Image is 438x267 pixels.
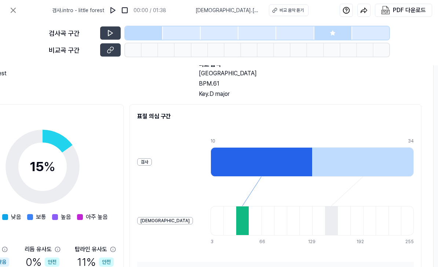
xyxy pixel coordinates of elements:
div: 10 [211,138,312,144]
div: 검사곡 구간 [49,28,96,38]
div: 192 [357,238,369,245]
span: % [44,159,55,174]
div: PDF 다운로드 [393,6,426,15]
img: help [343,7,350,14]
div: 비교곡 구간 [49,45,96,55]
div: 안전 [99,257,114,267]
div: 66 [259,238,272,245]
div: 255 [405,238,414,245]
div: 3 [211,238,223,245]
span: 높음 [61,213,71,221]
div: Key. D major [199,90,421,98]
img: share [360,7,368,14]
h2: 표절 의심 구간 [137,112,414,121]
span: 낮음 [11,213,21,221]
span: 아주 높음 [86,213,108,221]
div: 탑라인 유사도 [75,245,107,254]
div: 00:00 / 01:38 [134,7,166,14]
span: [DEMOGRAPHIC_DATA] . [GEOGRAPHIC_DATA] [196,7,260,14]
button: PDF 다운로드 [380,4,427,17]
div: BPM. 61 [199,79,421,88]
div: 검사 [137,158,152,166]
div: [DEMOGRAPHIC_DATA] [137,217,193,224]
img: play [109,7,117,14]
button: 비교 음악 듣기 [269,4,309,16]
h2: [GEOGRAPHIC_DATA] [199,69,421,78]
div: 안전 [45,257,59,267]
img: PDF Download [381,6,390,15]
div: 129 [308,238,321,245]
div: 리듬 유사도 [25,245,52,254]
div: 비교 음악 듣기 [280,7,304,14]
div: 34 [408,138,414,144]
div: 15 [30,157,55,177]
span: 검사 . intro - little forest [52,7,104,14]
span: 보통 [36,213,46,221]
img: stop [121,7,128,14]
